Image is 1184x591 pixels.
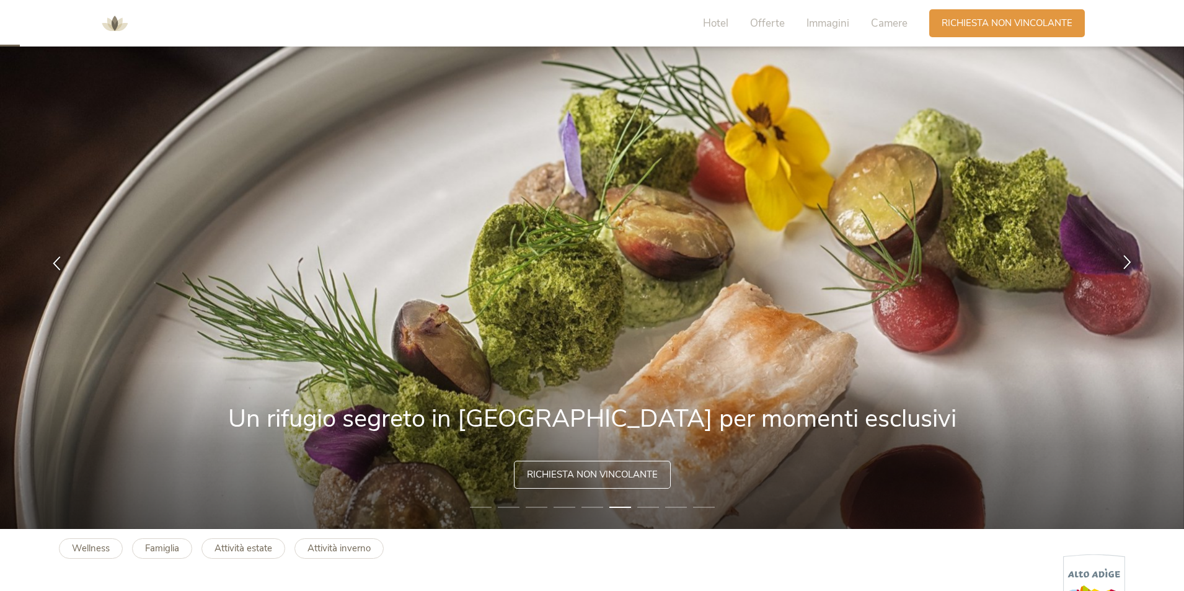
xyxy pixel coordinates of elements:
span: Hotel [703,16,728,30]
img: AMONTI & LUNARIS Wellnessresort [96,5,133,42]
b: Attività inverno [307,542,371,554]
span: Offerte [750,16,785,30]
b: Famiglia [145,542,179,554]
span: Richiesta non vincolante [942,17,1072,30]
span: Camere [871,16,908,30]
a: Attività estate [201,538,285,559]
span: Immagini [806,16,849,30]
a: Famiglia [132,538,192,559]
b: Wellness [72,542,110,554]
a: AMONTI & LUNARIS Wellnessresort [96,19,133,27]
b: Attività estate [214,542,272,554]
a: Wellness [59,538,123,559]
span: Richiesta non vincolante [527,468,658,481]
a: Attività inverno [294,538,384,559]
